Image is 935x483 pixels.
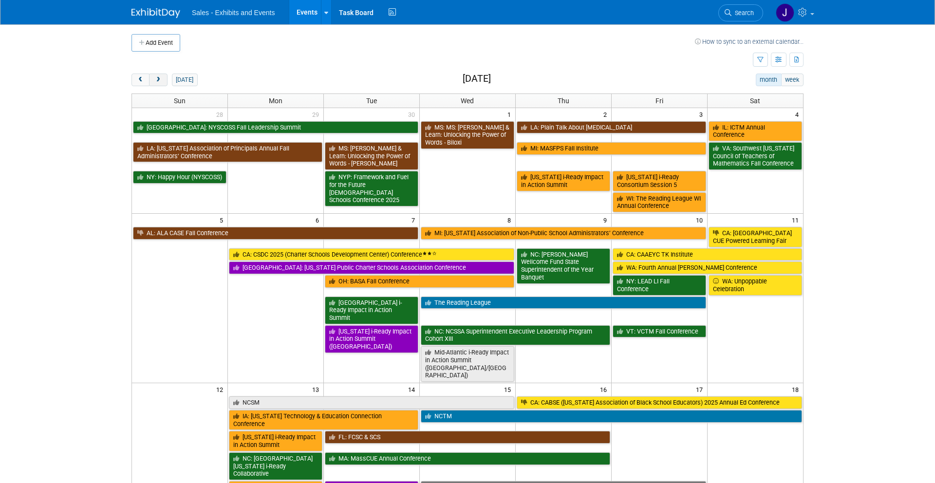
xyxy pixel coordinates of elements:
span: Fri [655,97,663,105]
a: MS: MS: [PERSON_NAME] & Learn: Unlocking the Power of Words - Biloxi [421,121,514,149]
a: [US_STATE] i-Ready Consortium Session 5 [613,171,706,191]
button: prev [131,74,150,86]
a: [GEOGRAPHIC_DATA] i-Ready Impact in Action Summit [325,297,418,324]
a: Mid-Atlantic i-Ready Impact in Action Summit ([GEOGRAPHIC_DATA]/[GEOGRAPHIC_DATA]) [421,346,514,382]
a: NYP: Framework and Fuel for the Future [DEMOGRAPHIC_DATA] Schools Conference 2025 [325,171,418,206]
span: 3 [698,108,707,120]
span: Sat [750,97,760,105]
a: [US_STATE] i-Ready Impact in Action Summit ([GEOGRAPHIC_DATA]) [325,325,418,353]
span: 17 [695,383,707,395]
button: week [781,74,804,86]
a: LA: [US_STATE] Association of Principals Annual Fall Administrators’ Conference [133,142,322,162]
a: IA: [US_STATE] Technology & Education Connection Conference [229,410,418,430]
a: MI: MASFPS Fall Institute [517,142,706,155]
span: 16 [599,383,611,395]
a: OH: BASA Fall Conference [325,275,514,288]
a: NC: [GEOGRAPHIC_DATA][US_STATE] i-Ready Collaborative [229,452,322,480]
a: NCTM [421,410,802,423]
a: WI: The Reading League WI Annual Conference [613,192,706,212]
span: 14 [407,383,419,395]
a: CA: CAAEYC TK Institute [613,248,802,261]
a: AL: ALA CASE Fall Conference [133,227,418,240]
span: Search [731,9,754,17]
button: next [149,74,167,86]
span: 1 [506,108,515,120]
img: Jerika Salvador [776,3,794,22]
span: 2 [602,108,611,120]
span: 28 [215,108,227,120]
a: CA: CABSE ([US_STATE] Association of Black School Educators) 2025 Annual Ed Conference [517,396,802,409]
span: 10 [695,214,707,226]
a: Search [718,4,763,21]
button: month [756,74,782,86]
button: Add Event [131,34,180,52]
a: WA: Fourth Annual [PERSON_NAME] Conference [613,261,802,274]
a: NC: [PERSON_NAME] Wellcome Fund State Superintendent of the Year Banquet [517,248,610,284]
span: Thu [558,97,569,105]
a: WA: Unpoppable Celebration [709,275,802,295]
a: [US_STATE] i-Ready Impact in Action Summit [517,171,610,191]
a: MA: MassCUE Annual Conference [325,452,610,465]
span: Sales - Exhibits and Events [192,9,275,17]
span: 11 [791,214,803,226]
span: Sun [174,97,186,105]
a: NY: Happy Hour (NYSCOSS) [133,171,226,184]
span: 8 [506,214,515,226]
a: The Reading League [421,297,706,309]
a: NC: NCSSA Superintendent Executive Leadership Program Cohort XIII [421,325,610,345]
img: ExhibitDay [131,8,180,18]
button: [DATE] [172,74,198,86]
span: 18 [791,383,803,395]
a: FL: FCSC & SCS [325,431,610,444]
span: Tue [366,97,377,105]
a: MS: [PERSON_NAME] & Learn: Unlocking the Power of Words - [PERSON_NAME] [325,142,418,170]
h2: [DATE] [463,74,491,84]
a: [US_STATE] i-Ready Impact in Action Summit [229,431,322,451]
span: 5 [219,214,227,226]
a: [GEOGRAPHIC_DATA]: [US_STATE] Public Charter Schools Association Conference [229,261,514,274]
span: 12 [215,383,227,395]
span: Wed [461,97,474,105]
span: Mon [269,97,282,105]
span: 30 [407,108,419,120]
a: CA: [GEOGRAPHIC_DATA] CUE Powered Learning Fair [709,227,802,247]
a: MI: [US_STATE] Association of Non-Public School Administrators’ Conference [421,227,706,240]
span: 15 [503,383,515,395]
a: NY: LEAD LI Fall Conference [613,275,706,295]
span: 7 [411,214,419,226]
a: IL: ICTM Annual Conference [709,121,802,141]
span: 4 [794,108,803,120]
span: 6 [315,214,323,226]
span: 9 [602,214,611,226]
a: LA: Plain Talk About [MEDICAL_DATA] [517,121,706,134]
a: NCSM [229,396,514,409]
a: VT: VCTM Fall Conference [613,325,706,338]
a: VA: Southwest [US_STATE] Council of Teachers of Mathematics Fall Conference [709,142,802,170]
a: CA: CSDC 2025 (Charter Schools Development Center) Conference [229,248,514,261]
a: How to sync to an external calendar... [695,38,804,45]
span: 29 [311,108,323,120]
a: [GEOGRAPHIC_DATA]: NYSCOSS Fall Leadership Summit [133,121,418,134]
span: 13 [311,383,323,395]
